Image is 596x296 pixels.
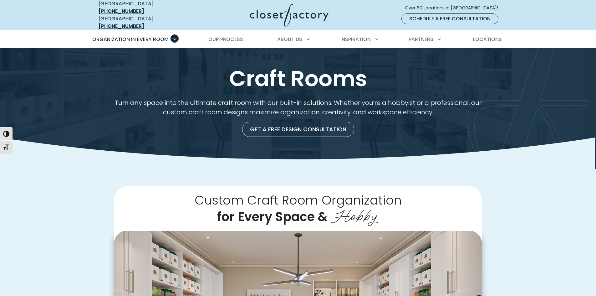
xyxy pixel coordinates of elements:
a: [PHONE_NUMBER] [99,23,144,30]
span: About Us [277,36,302,43]
nav: Primary Menu [88,31,508,48]
a: Schedule a Free Consultation [401,13,498,24]
h1: Craft Rooms [97,67,499,91]
div: [GEOGRAPHIC_DATA] [99,15,189,30]
span: Locations [473,36,502,43]
span: Partners [409,36,433,43]
span: Inspiration [340,36,371,43]
span: Hobby [331,201,379,226]
a: [PHONE_NUMBER] [99,8,144,15]
span: Custom Craft Room Organization [195,191,402,209]
a: Get a Free Design Consultation [242,122,354,137]
span: for Every Space & [217,208,328,226]
a: Over 60 Locations in [GEOGRAPHIC_DATA]! [405,3,503,13]
p: Turn any space into the ultimate craft room with our built-in solutions. Whether you’re a hobbyis... [114,98,482,117]
span: Over 60 Locations in [GEOGRAPHIC_DATA]! [405,5,503,11]
span: Our Process [208,36,243,43]
img: Closet Factory Logo [250,4,329,27]
span: Organization in Every Room [92,36,169,43]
